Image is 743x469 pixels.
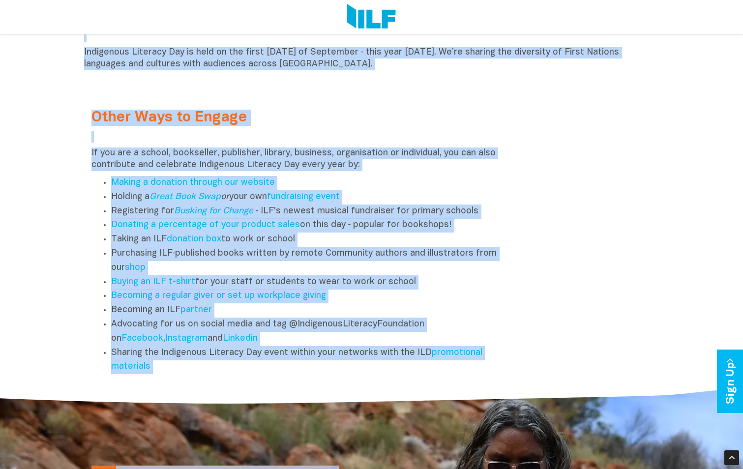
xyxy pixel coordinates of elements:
li: Registering for ‑ ILF's newest musical fundraiser for primary schools [111,205,508,219]
a: Donating a percentage of your product sales [111,221,300,229]
li: Holding a your own [111,190,508,205]
a: Becoming a regular giver or set up workplace giving [111,292,326,300]
li: Sharing the Indigenous Literacy Day event within your networks with the ILD [111,346,508,375]
img: Logo [347,4,396,30]
a: shop [125,264,146,272]
li: for your staff or students to wear to work or school [111,275,508,290]
li: on this day ‑ popular for bookshops! [111,218,508,233]
em: or [149,193,229,201]
li: Purchasing ILF‑published books written by remote Community authors and illustrators from our [111,247,508,275]
a: Facebook [121,334,163,343]
li: Becoming an ILF [111,303,508,318]
a: donation box [167,235,221,243]
h2: Other Ways to Engage [91,110,508,126]
li: Advocating for us on social media and tag @IndigenousLiteracyFoundation on , and [111,318,508,346]
a: Linkedin [223,334,258,343]
a: Instagram [165,334,208,343]
div: Scroll Back to Top [724,450,739,465]
a: Busking for Change [174,207,253,215]
p: Indigenous Literacy Day is held on the first [DATE] of September ‑ this year [DATE]. We’re sharin... [84,47,659,70]
a: fundraising event [267,193,340,201]
li: Taking an ILF to work or school [111,233,508,247]
a: Great Book Swap [149,193,221,201]
p: If you are a school, bookseller, publisher, library, business, organisation or individual, you ca... [91,147,508,171]
a: Making a donation through our website [111,178,275,187]
a: Buying an ILF t-shirt [111,278,195,286]
a: partner [180,306,212,314]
